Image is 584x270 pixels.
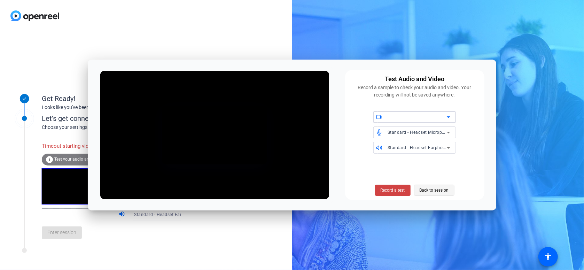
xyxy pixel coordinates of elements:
[54,157,103,162] span: Test your audio and video
[381,187,405,193] span: Record a test
[388,145,540,150] span: Standard - Headset Earphone (2- Poly Voyager Focus 2 Series) (047f:0154)
[414,185,454,196] button: Back to session
[375,185,411,196] button: Record a test
[42,124,195,131] div: Choose your settings
[45,155,54,164] mat-icon: info
[388,129,545,135] span: Standard - Headset Microphone (2- Poly Voyager Focus 2 Series) (047f:0154)
[134,211,287,217] span: Standard - Headset Earphone (2- Poly Voyager Focus 2 Series) (047f:0154)
[42,139,119,154] div: Timeout starting video source
[385,74,444,84] div: Test Audio and Video
[42,93,181,104] div: Get Ready!
[119,210,127,219] mat-icon: volume_up
[420,184,449,197] span: Back to session
[42,113,195,124] div: Let's get connected.
[349,84,480,99] div: Record a sample to check your audio and video. Your recording will not be saved anywhere.
[544,253,552,261] mat-icon: accessibility
[42,104,181,111] div: Looks like you've been invited to join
